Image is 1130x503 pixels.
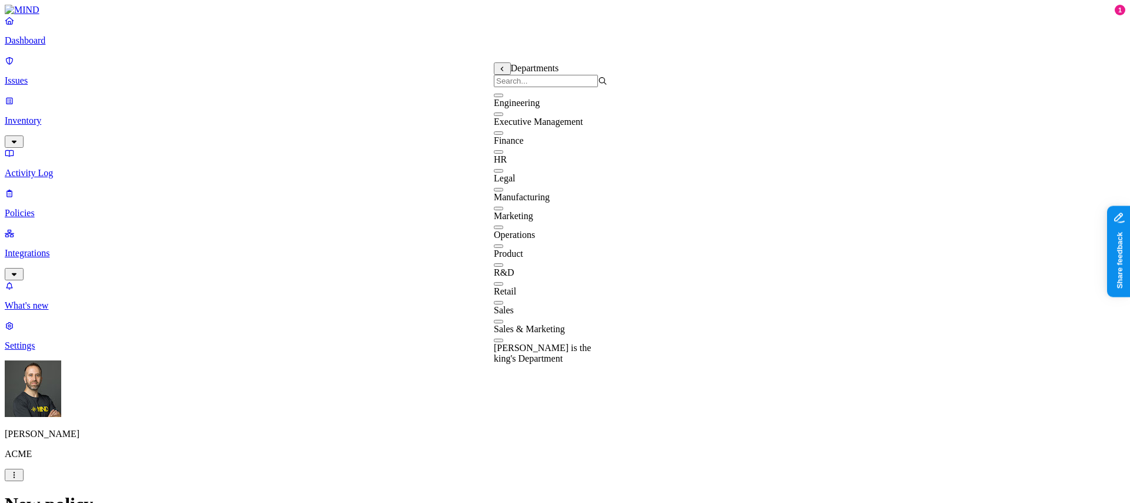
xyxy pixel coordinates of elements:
span: Operations [494,230,535,240]
p: Activity Log [5,168,1125,178]
img: Tom Mayblum [5,360,61,417]
p: Inventory [5,115,1125,126]
input: Search... [494,75,598,87]
span: Sales [494,305,514,315]
span: Finance [494,135,524,145]
span: Executive Management [494,117,583,127]
a: Dashboard [5,15,1125,46]
a: Settings [5,320,1125,351]
p: [PERSON_NAME] [5,429,1125,439]
p: Issues [5,75,1125,86]
p: Policies [5,208,1125,219]
p: Settings [5,340,1125,351]
span: Product [494,249,523,259]
a: MIND [5,5,1125,15]
a: Activity Log [5,148,1125,178]
div: 1 [1115,5,1125,15]
a: Issues [5,55,1125,86]
span: Departments [511,63,559,73]
span: Retail [494,286,516,296]
p: ACME [5,449,1125,459]
span: HR [494,154,507,164]
p: Dashboard [5,35,1125,46]
span: Legal [494,173,515,183]
a: Inventory [5,95,1125,146]
span: [PERSON_NAME] is the king's Department [494,343,591,363]
span: Manufacturing [494,192,550,202]
span: R&D [494,267,514,277]
a: Integrations [5,228,1125,279]
span: Marketing [494,211,533,221]
span: Engineering [494,98,540,108]
p: What's new [5,300,1125,311]
a: What's new [5,280,1125,311]
img: MIND [5,5,39,15]
span: Sales & Marketing [494,324,565,334]
p: Integrations [5,248,1125,259]
a: Policies [5,188,1125,219]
